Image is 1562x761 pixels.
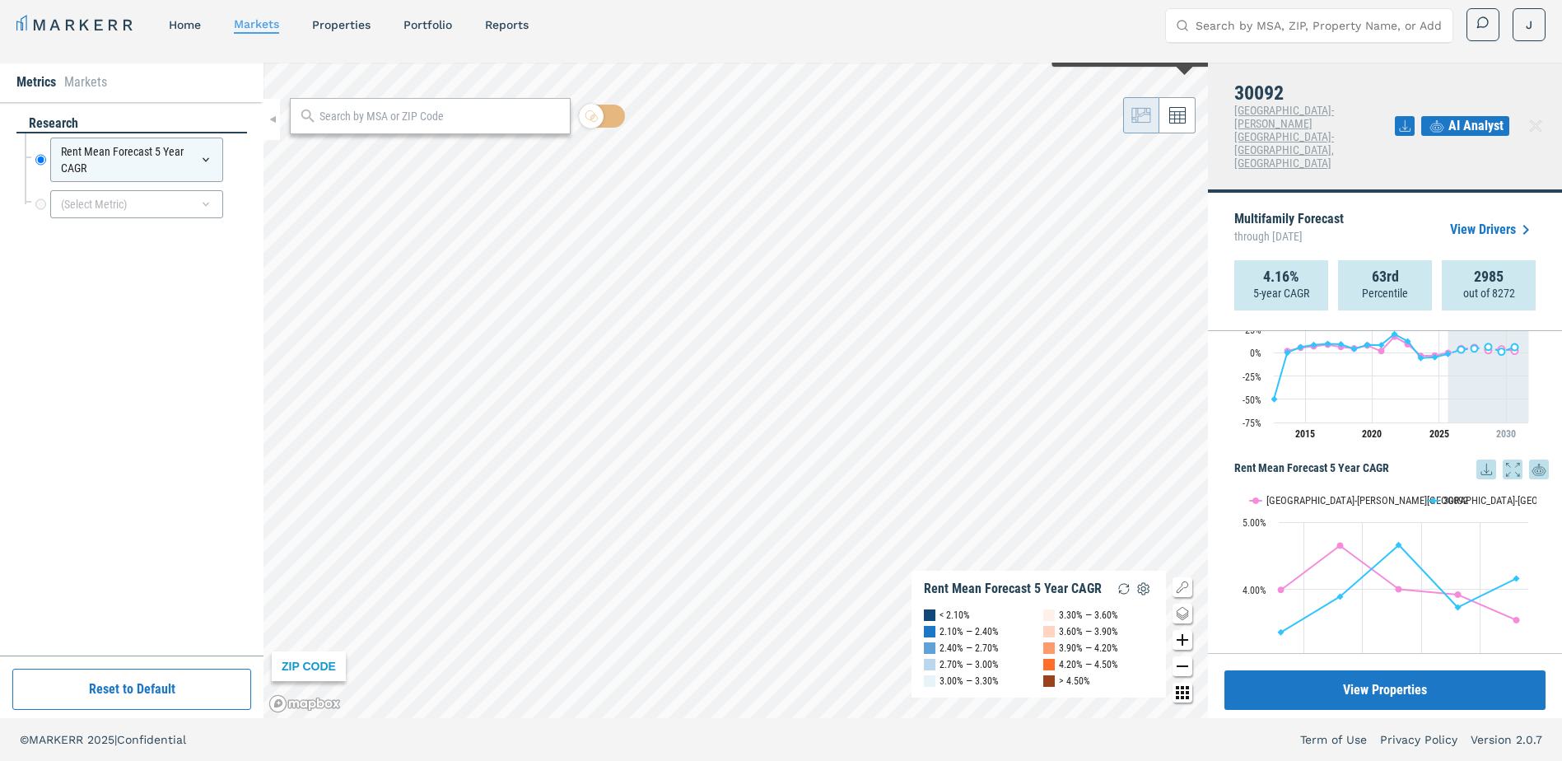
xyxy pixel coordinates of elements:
[1432,354,1438,361] path: Thursday, 29 Aug, 20:00, -4.86. 30092.
[1234,460,1549,479] h5: Rent Mean Forecast 5 Year CAGR
[1396,541,1402,548] path: Monday, 14 Aug, 20:00, 4.66. 30092.
[1378,348,1385,354] path: Saturday, 29 Aug, 20:00, 1.72. Atlanta-Sandy Springs-Roswell, GA.
[1513,575,1520,581] path: Wednesday, 14 Aug, 20:00, 4.16. 30092.
[940,640,999,656] div: 2.40% — 2.70%
[1224,670,1546,710] button: View Properties
[169,18,201,31] a: home
[1059,656,1118,673] div: 4.20% — 4.50%
[1513,617,1520,623] path: Wednesday, 14 Aug, 20:00, 3.54. Atlanta-Sandy Springs-Roswell, GA.
[1271,396,1278,403] path: Wednesday, 29 Aug, 20:00, -50.09. 30092.
[403,18,452,31] a: Portfolio
[1234,479,1549,685] div: Rent Mean Forecast 5 Year CAGR. Highcharts interactive chart.
[117,733,186,746] span: Confidential
[16,13,136,36] a: MARKERR
[1380,731,1457,748] a: Privacy Policy
[1455,604,1462,610] path: Tuesday, 14 Aug, 20:00, 3.73. 30092.
[1364,342,1371,348] path: Thursday, 29 Aug, 20:00, 8.43. 30092.
[1325,340,1331,347] path: Monday, 29 Aug, 20:00, 9.53. 30092.
[1448,116,1504,136] span: AI Analyst
[1263,268,1299,285] strong: 4.16%
[1362,285,1408,301] p: Percentile
[1285,349,1291,356] path: Thursday, 29 Aug, 20:00, 0.09. 30092.
[940,673,999,689] div: 3.00% — 3.30%
[87,733,117,746] span: 2025 |
[940,656,999,673] div: 2.70% — 3.00%
[1250,494,1410,507] button: Show Atlanta-Sandy Springs-Roswell, GA
[1458,346,1465,352] path: Saturday, 29 Aug, 20:00, 3.36. 30092.
[16,72,56,92] li: Metrics
[940,623,999,640] div: 2.10% — 2.40%
[1496,428,1516,440] tspan: 2030
[1362,428,1382,440] tspan: 2020
[312,18,371,31] a: properties
[1405,338,1411,344] path: Monday, 29 Aug, 20:00, 12.26. 30092.
[1196,9,1443,42] input: Search by MSA, ZIP, Property Name, or Address
[1234,226,1344,247] span: through [DATE]
[1300,731,1367,748] a: Term of Use
[1499,348,1505,355] path: Wednesday, 29 Aug, 20:00, 1.01. 30092.
[1278,628,1285,635] path: Friday, 14 Aug, 20:00, 3.36. 30092.
[1234,104,1334,170] span: [GEOGRAPHIC_DATA]-[PERSON_NAME][GEOGRAPHIC_DATA]-[GEOGRAPHIC_DATA], [GEOGRAPHIC_DATA]
[1372,268,1399,285] strong: 63rd
[1234,212,1344,247] p: Multifamily Forecast
[29,733,87,746] span: MARKERR
[1463,285,1515,301] p: out of 8272
[272,651,346,681] div: ZIP CODE
[1418,355,1424,362] path: Tuesday, 29 Aug, 20:00, -5.82. 30092.
[1471,731,1542,748] a: Version 2.0.7
[1134,579,1154,599] img: Settings
[1243,651,1266,663] text: 3.00%
[1243,418,1261,429] text: -75%
[1173,604,1192,623] button: Change style map button
[1429,428,1449,440] tspan: 2025
[1173,656,1192,676] button: Zoom out map button
[64,72,107,92] li: Markets
[1234,287,1536,451] svg: Interactive chart
[924,581,1102,597] div: Rent Mean Forecast 5 Year CAGR
[1059,607,1118,623] div: 3.30% — 3.60%
[1234,82,1395,104] h4: 30092
[1474,268,1504,285] strong: 2985
[1337,542,1344,549] path: Saturday, 14 Aug, 20:00, 4.65. Atlanta-Sandy Springs-Roswell, GA.
[1338,341,1345,348] path: Tuesday, 29 Aug, 20:00, 9.08. 30092.
[1351,346,1358,352] path: Wednesday, 29 Aug, 20:00, 3.98. 30092.
[50,190,223,218] div: (Select Metric)
[1512,343,1518,350] path: Thursday, 29 Aug, 20:00, 5.87. 30092.
[1173,577,1192,597] button: Show/Hide Legend Map Button
[1392,331,1398,338] path: Sunday, 29 Aug, 20:00, 19.92. 30092.
[1173,683,1192,703] button: Other options map button
[1114,579,1134,599] img: Reload Legend
[1059,623,1118,640] div: 3.60% — 3.90%
[12,669,251,710] button: Reset to Default
[1059,673,1090,689] div: > 4.50%
[1513,8,1546,41] button: J
[1234,287,1549,451] div: Rent Growth and 5-Year Forecast. Highcharts interactive chart.
[1428,494,1471,507] button: Show 30092
[1396,586,1402,592] path: Monday, 14 Aug, 20:00, 4. Atlanta-Sandy Springs-Roswell, GA.
[1243,371,1261,383] text: -25%
[319,108,562,125] input: Search by MSA or ZIP Code
[1243,517,1266,529] text: 5.00%
[1378,342,1385,348] path: Saturday, 29 Aug, 20:00, 8.29. 30092.
[1295,428,1315,440] tspan: 2015
[1445,351,1452,357] path: Friday, 29 Aug, 20:00, -1.41. 30092.
[234,17,279,30] a: markets
[1173,630,1192,650] button: Zoom in map button
[1311,342,1317,348] path: Saturday, 29 Aug, 20:00, 8.34. 30092.
[1458,343,1518,355] g: 30092, line 4 of 4 with 5 data points.
[1250,348,1261,359] text: 0%
[1278,541,1520,635] g: 30092, line 2 of 2 with 5 data points.
[268,694,341,713] a: Mapbox logo
[1298,343,1304,350] path: Friday, 29 Aug, 20:00, 6.01. 30092.
[1471,345,1478,352] path: Sunday, 29 Aug, 20:00, 4.43. 30092.
[1337,593,1344,600] path: Saturday, 14 Aug, 20:00, 3.89. 30092.
[1243,395,1261,406] text: -50%
[1455,591,1462,598] path: Tuesday, 14 Aug, 20:00, 3.92. Atlanta-Sandy Springs-Roswell, GA.
[1450,220,1536,240] a: View Drivers
[1243,585,1266,596] text: 4.00%
[1253,285,1309,301] p: 5-year CAGR
[50,138,223,182] div: Rent Mean Forecast 5 Year CAGR
[940,607,970,623] div: < 2.10%
[1234,479,1536,685] svg: Interactive chart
